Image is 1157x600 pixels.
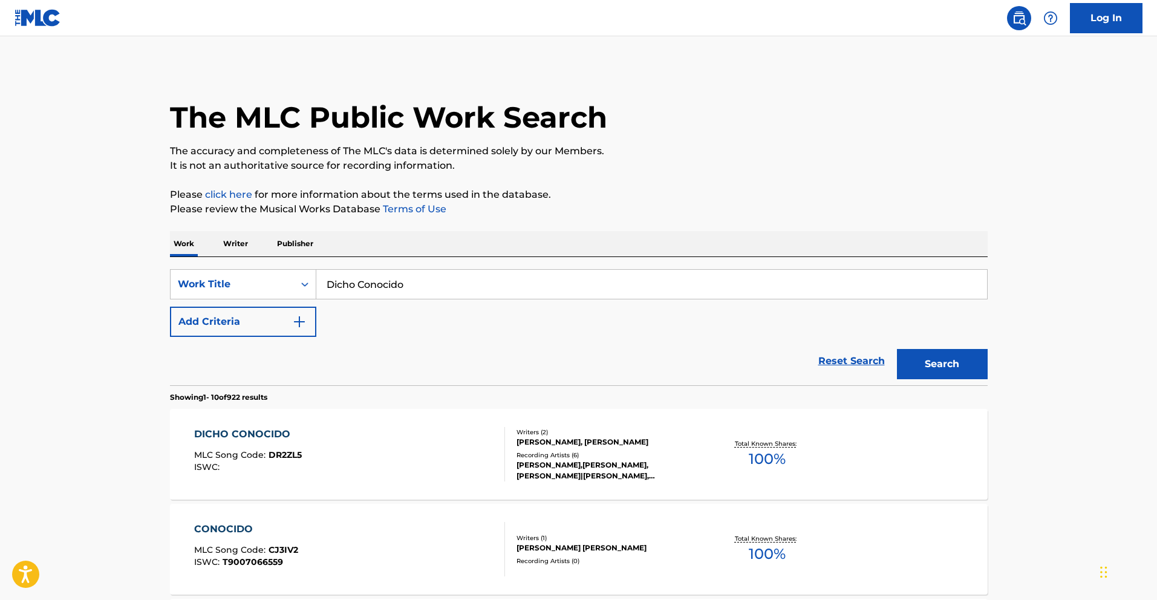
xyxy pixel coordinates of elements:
[1097,542,1157,600] iframe: Chat Widget
[194,522,298,536] div: CONOCIDO
[170,504,988,595] a: CONOCIDOMLC Song Code:CJ3IV2ISWC:T9007066559Writers (1)[PERSON_NAME] [PERSON_NAME]Recording Artis...
[1070,3,1142,33] a: Log In
[194,544,269,555] span: MLC Song Code :
[170,187,988,202] p: Please for more information about the terms used in the database.
[1043,11,1058,25] img: help
[517,556,699,566] div: Recording Artists ( 0 )
[517,460,699,481] div: [PERSON_NAME],[PERSON_NAME], [PERSON_NAME]|[PERSON_NAME], [PERSON_NAME], [PERSON_NAME]|[PERSON_NA...
[269,544,298,555] span: CJ3IV2
[273,231,317,256] p: Publisher
[517,437,699,448] div: [PERSON_NAME], [PERSON_NAME]
[749,448,786,470] span: 100 %
[170,392,267,403] p: Showing 1 - 10 of 922 results
[205,189,252,200] a: click here
[170,158,988,173] p: It is not an authoritative source for recording information.
[170,144,988,158] p: The accuracy and completeness of The MLC's data is determined solely by our Members.
[735,534,800,543] p: Total Known Shares:
[170,269,988,385] form: Search Form
[812,348,891,374] a: Reset Search
[223,556,283,567] span: T9007066559
[1038,6,1063,30] div: Help
[269,449,302,460] span: DR2ZL5
[194,427,302,442] div: DICHO CONOCIDO
[194,556,223,567] span: ISWC :
[170,99,607,135] h1: The MLC Public Work Search
[517,428,699,437] div: Writers ( 2 )
[194,449,269,460] span: MLC Song Code :
[292,315,307,329] img: 9d2ae6d4665cec9f34b9.svg
[1100,554,1107,590] div: Drag
[517,451,699,460] div: Recording Artists ( 6 )
[220,231,252,256] p: Writer
[170,231,198,256] p: Work
[380,203,446,215] a: Terms of Use
[194,461,223,472] span: ISWC :
[735,439,800,448] p: Total Known Shares:
[178,277,287,292] div: Work Title
[1012,11,1026,25] img: search
[170,202,988,217] p: Please review the Musical Works Database
[15,9,61,27] img: MLC Logo
[170,409,988,500] a: DICHO CONOCIDOMLC Song Code:DR2ZL5ISWC:Writers (2)[PERSON_NAME], [PERSON_NAME]Recording Artists (...
[897,349,988,379] button: Search
[749,543,786,565] span: 100 %
[1007,6,1031,30] a: Public Search
[517,533,699,543] div: Writers ( 1 )
[517,543,699,553] div: [PERSON_NAME] [PERSON_NAME]
[170,307,316,337] button: Add Criteria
